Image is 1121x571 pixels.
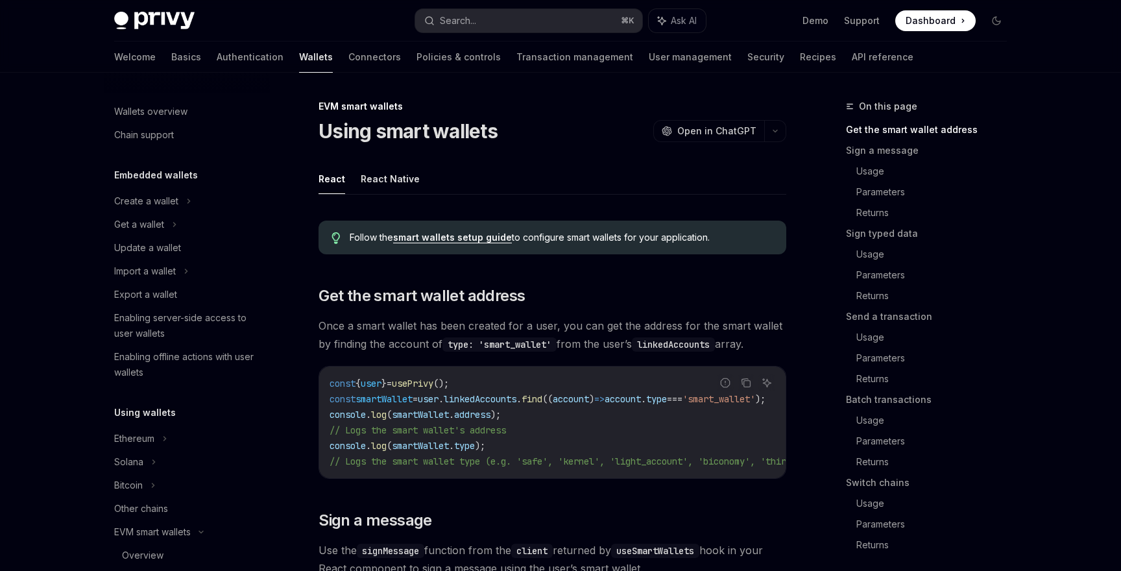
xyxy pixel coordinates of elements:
[553,393,589,405] span: account
[846,306,1017,327] a: Send a transaction
[104,100,270,123] a: Wallets overview
[387,409,392,420] span: (
[846,223,1017,244] a: Sign typed data
[387,378,392,389] span: =
[330,456,947,467] span: // Logs the smart wallet type (e.g. 'safe', 'kernel', 'light_account', 'biconomy', 'thirdweb', 'c...
[330,378,356,389] span: const
[856,348,1017,369] a: Parameters
[114,127,174,143] div: Chain support
[800,42,836,73] a: Recipes
[114,349,262,380] div: Enabling offline actions with user wallets
[444,393,516,405] span: linkedAccounts
[330,424,506,436] span: // Logs the smart wallet's address
[856,182,1017,202] a: Parameters
[371,440,387,452] span: log
[393,232,512,243] a: smart wallets setup guide
[859,99,917,114] span: On this page
[856,244,1017,265] a: Usage
[416,42,501,73] a: Policies & controls
[856,514,1017,535] a: Parameters
[516,393,522,405] span: .
[381,378,387,389] span: }
[856,369,1017,389] a: Returns
[542,393,553,405] span: ((
[171,42,201,73] a: Basics
[319,164,345,194] button: React
[114,240,181,256] div: Update a wallet
[366,409,371,420] span: .
[758,374,775,391] button: Ask AI
[677,125,756,138] span: Open in ChatGPT
[330,409,366,420] span: console
[589,393,594,405] span: )
[104,306,270,345] a: Enabling server-side access to user wallets
[114,104,187,119] div: Wallets overview
[653,120,764,142] button: Open in ChatGPT
[387,440,392,452] span: (
[104,544,270,567] a: Overview
[114,454,143,470] div: Solana
[104,123,270,147] a: Chain support
[649,42,732,73] a: User management
[906,14,956,27] span: Dashboard
[433,378,449,389] span: ();
[356,393,413,405] span: smartWallet
[747,42,784,73] a: Security
[122,548,163,563] div: Overview
[454,409,490,420] span: address
[856,410,1017,431] a: Usage
[319,285,525,306] span: Get the smart wallet address
[440,13,476,29] div: Search...
[895,10,976,31] a: Dashboard
[856,493,1017,514] a: Usage
[522,393,542,405] span: find
[114,263,176,279] div: Import a wallet
[114,167,198,183] h5: Embedded wallets
[104,345,270,384] a: Enabling offline actions with user wallets
[114,405,176,420] h5: Using wallets
[986,10,1007,31] button: Toggle dark mode
[319,119,498,143] h1: Using smart wallets
[319,100,786,113] div: EVM smart wallets
[641,393,646,405] span: .
[856,265,1017,285] a: Parameters
[621,16,634,26] span: ⌘ K
[856,452,1017,472] a: Returns
[114,42,156,73] a: Welcome
[366,440,371,452] span: .
[415,9,642,32] button: Search...⌘K
[104,497,270,520] a: Other chains
[738,374,754,391] button: Copy the contents from the code block
[348,42,401,73] a: Connectors
[490,409,501,420] span: );
[114,217,164,232] div: Get a wallet
[516,42,633,73] a: Transaction management
[852,42,913,73] a: API reference
[114,193,178,209] div: Create a wallet
[392,378,433,389] span: usePrivy
[605,393,641,405] span: account
[413,393,418,405] span: =
[104,283,270,306] a: Export a wallet
[682,393,755,405] span: 'smart_wallet'
[104,236,270,260] a: Update a wallet
[475,440,485,452] span: );
[802,14,828,27] a: Demo
[856,285,1017,306] a: Returns
[319,510,432,531] span: Sign a message
[350,231,773,244] span: Follow the to configure smart wallets for your application.
[649,9,706,32] button: Ask AI
[846,389,1017,410] a: Batch transactions
[594,393,605,405] span: =>
[632,337,715,352] code: linkedAccounts
[856,431,1017,452] a: Parameters
[717,374,734,391] button: Report incorrect code
[755,393,765,405] span: );
[392,409,449,420] span: smartWallet
[330,440,366,452] span: console
[418,393,439,405] span: user
[844,14,880,27] a: Support
[856,327,1017,348] a: Usage
[357,544,424,558] code: signMessage
[114,501,168,516] div: Other chains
